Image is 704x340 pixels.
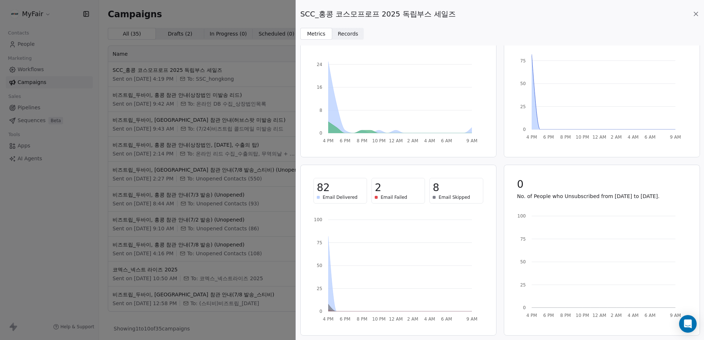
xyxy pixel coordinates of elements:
tspan: 6 AM [644,135,655,140]
span: 2 [375,181,381,194]
tspan: 9 AM [466,317,477,322]
tspan: 10 PM [576,135,589,140]
tspan: 6 PM [340,317,351,322]
tspan: 10 PM [372,317,386,322]
span: SCC_홍콩 코스모프로프 2025 독립부스 세일즈 [300,9,456,19]
p: No. of People who Unsubscribed from [DATE] to [DATE]. [517,193,687,200]
tspan: 12 AM [389,317,403,322]
tspan: 2 AM [407,317,418,322]
tspan: 100 [517,213,526,219]
tspan: 0 [319,309,322,314]
tspan: 4 AM [627,135,638,140]
tspan: 9 AM [670,135,681,140]
tspan: 12 AM [592,135,606,140]
span: 82 [317,181,330,194]
tspan: 4 AM [424,317,435,322]
tspan: 8 PM [560,135,571,140]
tspan: 50 [520,81,525,86]
span: 8 [433,181,439,194]
tspan: 4 AM [627,313,638,318]
tspan: 8 [319,108,322,113]
tspan: 2 AM [407,138,418,143]
tspan: 50 [520,259,525,264]
tspan: 10 PM [372,138,386,143]
tspan: 6 PM [340,138,351,143]
tspan: 4 AM [424,138,435,143]
tspan: 4 PM [323,317,333,322]
tspan: 6 AM [441,317,452,322]
tspan: 25 [520,104,525,109]
tspan: 16 [317,85,322,90]
tspan: 9 AM [466,138,477,143]
span: Email Failed [381,194,407,200]
tspan: 6 PM [543,313,554,318]
tspan: 25 [520,282,525,288]
tspan: 50 [317,263,322,268]
tspan: 24 [317,62,322,67]
tspan: 0 [319,131,322,136]
tspan: 0 [523,305,526,310]
tspan: 4 PM [323,138,333,143]
tspan: 4 PM [526,135,537,140]
tspan: 8 PM [357,317,367,322]
span: Email Delivered [323,194,357,200]
tspan: 100 [314,217,322,222]
tspan: 10 PM [576,313,589,318]
tspan: 75 [520,237,525,242]
tspan: 4 PM [526,313,537,318]
tspan: 0 [523,127,526,132]
tspan: 75 [317,240,322,245]
tspan: 75 [520,58,525,63]
span: Email Skipped [439,194,470,200]
tspan: 12 AM [389,138,403,143]
tspan: 8 PM [560,313,571,318]
tspan: 8 PM [357,138,367,143]
span: 0 [517,178,524,191]
tspan: 6 AM [644,313,655,318]
tspan: 12 AM [592,313,606,318]
tspan: 2 AM [610,135,621,140]
tspan: 6 AM [441,138,452,143]
tspan: 2 AM [610,313,621,318]
div: Open Intercom Messenger [679,315,697,333]
tspan: 25 [317,286,322,291]
tspan: 9 AM [670,313,681,318]
tspan: 6 PM [543,135,554,140]
span: Records [338,30,358,38]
